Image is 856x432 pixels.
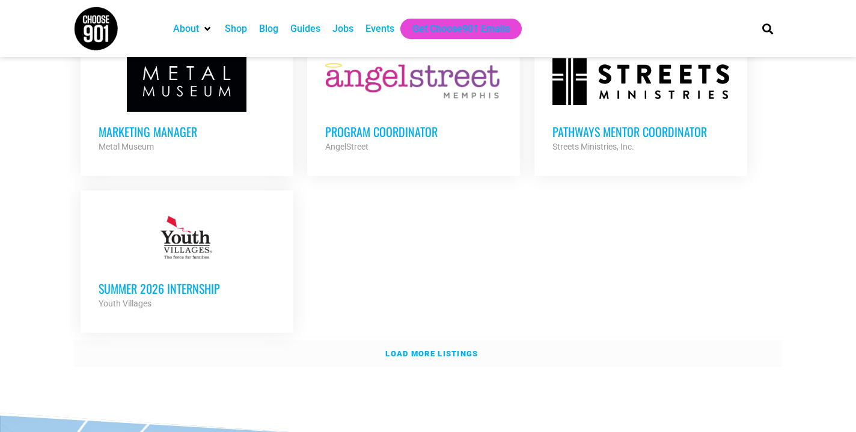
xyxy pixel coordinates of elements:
strong: AngelStreet [325,142,368,151]
nav: Main nav [167,19,742,39]
a: About [173,22,199,36]
strong: Streets Ministries, Inc. [552,142,634,151]
h3: Summer 2026 Internship [99,281,275,296]
a: Jobs [332,22,353,36]
a: Guides [290,22,320,36]
a: Marketing Manager Metal Museum [81,34,293,172]
h3: Program Coordinator [325,124,502,139]
a: Blog [259,22,278,36]
h3: Marketing Manager [99,124,275,139]
h3: Pathways Mentor Coordinator [552,124,729,139]
strong: Metal Museum [99,142,154,151]
a: Events [365,22,394,36]
a: Shop [225,22,247,36]
a: Load more listings [73,340,783,368]
div: Search [758,19,778,38]
a: Get Choose901 Emails [412,22,510,36]
strong: Load more listings [385,349,478,358]
a: Pathways Mentor Coordinator Streets Ministries, Inc. [534,34,747,172]
a: Program Coordinator AngelStreet [307,34,520,172]
strong: Youth Villages [99,299,151,308]
a: Summer 2026 Internship Youth Villages [81,190,293,329]
div: About [167,19,219,39]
